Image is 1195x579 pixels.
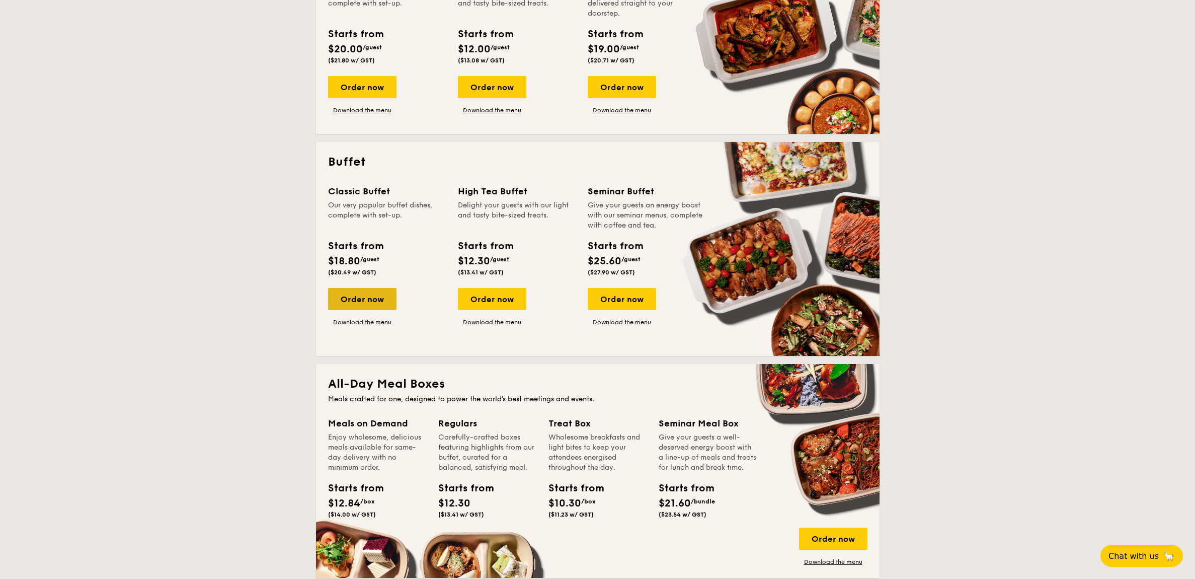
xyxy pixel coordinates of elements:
span: ($13.41 w/ GST) [458,269,504,276]
span: /guest [363,44,382,51]
span: ($20.71 w/ GST) [588,57,634,64]
div: Starts from [328,481,373,496]
span: Chat with us [1108,551,1159,561]
div: High Tea Buffet [458,184,576,198]
h2: Buffet [328,154,867,170]
div: Starts from [438,481,484,496]
span: $12.00 [458,43,491,55]
div: Order now [328,76,396,98]
span: ($27.90 w/ GST) [588,269,635,276]
div: Enjoy wholesome, delicious meals available for same-day delivery with no minimum order. [328,432,426,473]
div: Starts from [588,239,643,254]
div: Order now [458,288,526,310]
span: /guest [490,256,509,263]
div: Delight your guests with our light and tasty bite-sized treats. [458,200,576,231]
div: Seminar Meal Box [659,416,757,430]
div: Starts from [548,481,594,496]
div: Starts from [588,27,643,42]
a: Download the menu [458,106,526,114]
span: ($20.49 w/ GST) [328,269,376,276]
button: Chat with us🦙 [1100,545,1183,567]
h2: All-Day Meal Boxes [328,376,867,392]
div: Regulars [438,416,536,430]
a: Download the menu [458,318,526,326]
span: $12.84 [328,497,360,510]
span: ($23.54 w/ GST) [659,511,706,518]
span: $12.30 [458,255,490,267]
div: Order now [588,76,656,98]
a: Download the menu [328,318,396,326]
span: ($11.23 w/ GST) [548,511,594,518]
span: /guest [491,44,510,51]
span: $21.60 [659,497,691,510]
div: Starts from [659,481,704,496]
div: Give your guests a well-deserved energy boost with a line-up of meals and treats for lunch and br... [659,432,757,473]
div: Starts from [458,239,513,254]
a: Download the menu [799,558,867,566]
div: Seminar Buffet [588,184,705,198]
div: Classic Buffet [328,184,446,198]
span: ($13.08 w/ GST) [458,57,505,64]
a: Download the menu [328,106,396,114]
span: /guest [360,256,379,263]
div: Order now [799,528,867,550]
div: Meals crafted for one, designed to power the world's best meetings and events. [328,394,867,404]
div: Carefully-crafted boxes featuring highlights from our buffet, curated for a balanced, satisfying ... [438,432,536,473]
span: /box [360,498,375,505]
div: Wholesome breakfasts and light bites to keep your attendees energised throughout the day. [548,432,647,473]
span: $18.80 [328,255,360,267]
a: Download the menu [588,318,656,326]
span: $10.30 [548,497,581,510]
div: Starts from [328,27,383,42]
span: /box [581,498,596,505]
div: Treat Box [548,416,647,430]
a: Download the menu [588,106,656,114]
span: ($14.00 w/ GST) [328,511,376,518]
span: $25.60 [588,255,621,267]
span: /guest [620,44,639,51]
span: 🦙 [1163,550,1175,562]
div: Give your guests an energy boost with our seminar menus, complete with coffee and tea. [588,200,705,231]
span: $19.00 [588,43,620,55]
span: $12.30 [438,497,470,510]
div: Starts from [328,239,383,254]
div: Starts from [458,27,513,42]
div: Our very popular buffet dishes, complete with set-up. [328,200,446,231]
span: /guest [621,256,641,263]
div: Order now [328,288,396,310]
span: $20.00 [328,43,363,55]
span: ($13.41 w/ GST) [438,511,484,518]
div: Order now [588,288,656,310]
div: Meals on Demand [328,416,426,430]
div: Order now [458,76,526,98]
span: /bundle [691,498,715,505]
span: ($21.80 w/ GST) [328,57,375,64]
